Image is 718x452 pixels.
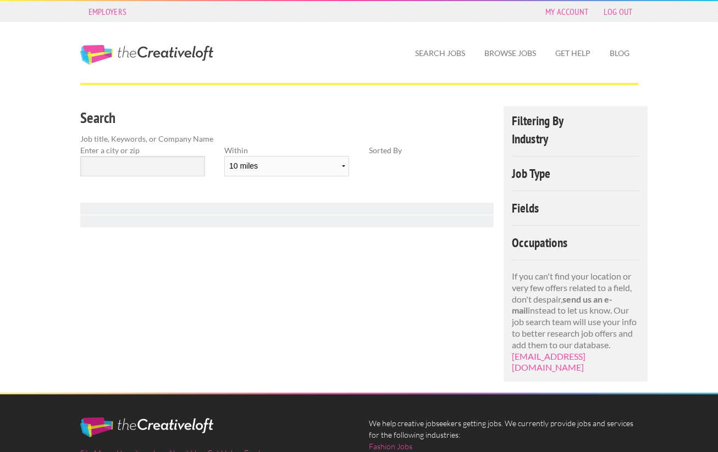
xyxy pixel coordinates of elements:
[80,45,213,65] a: The Creative Loft
[80,133,494,144] label: Job title, Keywords, or Company Name
[512,202,640,214] h4: Fields
[224,144,349,156] label: Within
[83,4,132,19] a: Employers
[512,167,640,180] h4: Job Type
[512,351,586,373] a: [EMAIL_ADDRESS][DOMAIN_NAME]
[540,4,594,19] a: My Account
[512,271,640,373] p: If you can't find your location or very few offers related to a field, don't despair, instead to ...
[601,41,638,66] a: Blog
[80,108,494,129] h3: Search
[512,132,640,145] h4: Industry
[80,144,205,156] label: Enter a city or zip
[369,144,494,156] label: Sorted By
[598,4,638,19] a: Log Out
[476,41,545,66] a: Browse Jobs
[406,41,474,66] a: Search Jobs
[512,236,640,249] h4: Occupations
[369,440,412,452] a: Fashion Jobs
[546,41,599,66] a: Get Help
[512,294,612,316] strong: send us an e-mail
[512,114,640,127] h4: Filtering By
[80,417,213,437] img: The Creative Loft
